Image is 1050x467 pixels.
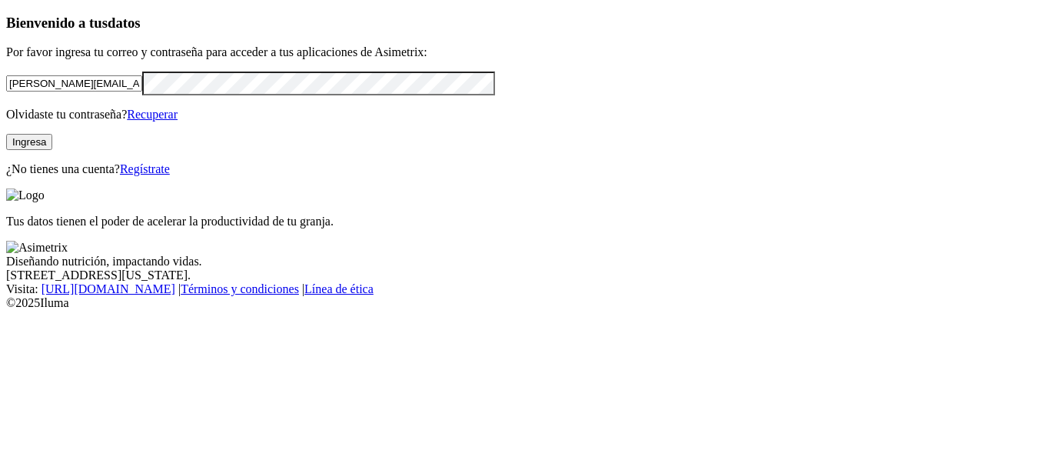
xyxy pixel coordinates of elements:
a: Recuperar [127,108,178,121]
p: Por favor ingresa tu correo y contraseña para acceder a tus aplicaciones de Asimetrix: [6,45,1044,59]
span: datos [108,15,141,31]
a: Términos y condiciones [181,282,299,295]
button: Ingresa [6,134,52,150]
div: Visita : | | [6,282,1044,296]
a: [URL][DOMAIN_NAME] [42,282,175,295]
p: ¿No tienes una cuenta? [6,162,1044,176]
img: Logo [6,188,45,202]
input: Tu correo [6,75,142,92]
p: Olvidaste tu contraseña? [6,108,1044,122]
a: Regístrate [120,162,170,175]
img: Asimetrix [6,241,68,255]
div: © 2025 Iluma [6,296,1044,310]
div: Diseñando nutrición, impactando vidas. [6,255,1044,269]
a: Línea de ética [304,282,374,295]
div: [STREET_ADDRESS][US_STATE]. [6,269,1044,282]
p: Tus datos tienen el poder de acelerar la productividad de tu granja. [6,215,1044,228]
h3: Bienvenido a tus [6,15,1044,32]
